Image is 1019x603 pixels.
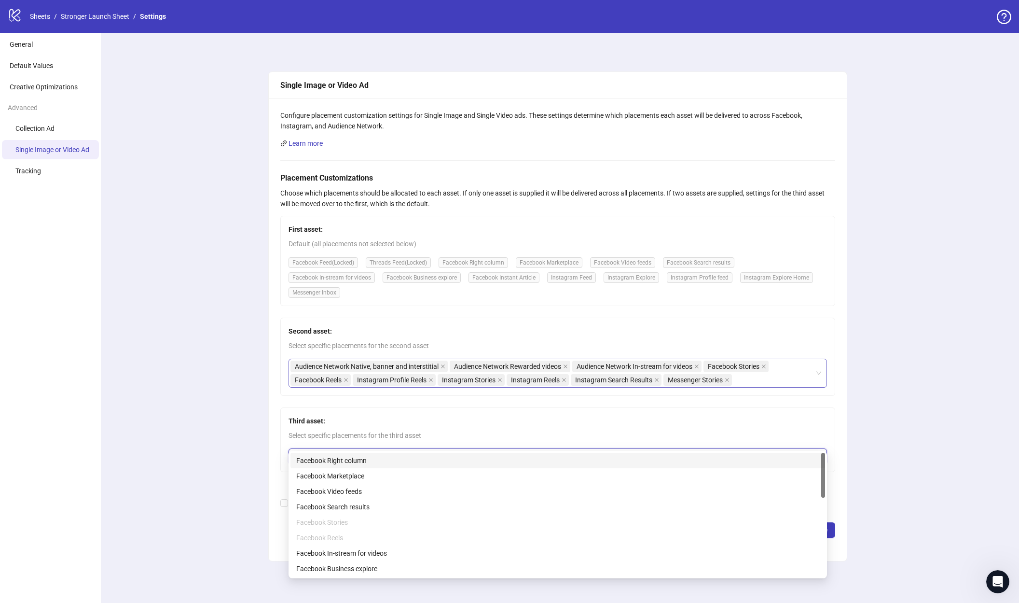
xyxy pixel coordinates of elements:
[296,486,819,497] div: Facebook Video feeds
[280,172,835,184] h5: Placement Customizations
[571,374,661,386] span: Instagram Search Results
[296,517,819,528] div: Facebook Stories
[441,364,445,369] span: close
[296,533,819,543] div: Facebook Reels
[296,471,819,481] div: Facebook Marketplace
[289,417,325,425] strong: Third asset:
[15,167,41,175] span: Tracking
[997,10,1011,24] span: question-circle
[290,561,825,576] div: Facebook Business explore
[290,361,448,372] span: Audience Network Native, banner and interstitial
[8,274,185,316] div: Anne says…
[725,378,730,382] span: close
[986,570,1009,593] iframe: Intercom live chat
[663,374,732,386] span: Messenger Stories
[8,82,158,207] div: Hi [PERSON_NAME],I hope you are well!Just wanted to follow-up here and confirm if the above was h...
[290,453,825,468] div: Facebook Right column
[289,327,332,335] strong: Second asset:
[761,364,766,369] span: close
[15,125,55,132] span: Collection Ad
[35,274,185,304] div: Hi - it seems that Facebook feed is a locked placement?
[290,468,825,484] div: Facebook Marketplace
[51,232,153,239] span: Ticket has been updated • [DATE]
[288,498,403,508] span: Remove text on secondary asset
[572,361,702,372] span: Audience Network In-stream for videos
[353,374,436,386] span: Instagram Profile Reels
[289,340,827,351] span: Select specific placements for the second asset
[280,110,835,131] div: Configure placement customization settings for Single Image and Single Video ads. These settings ...
[289,257,358,268] span: Facebook Feed (Locked)
[8,82,185,214] div: Laura says…
[654,378,659,382] span: close
[289,238,827,249] span: Default (all placements not selected below)
[295,361,439,372] span: Audience Network Native, banner and interstitial
[590,257,655,268] span: Facebook Video feeds
[15,87,151,201] div: Hi [PERSON_NAME], I hope you are well! Just wanted to follow-up here and confirm if the above was...
[151,4,169,22] button: Home
[296,563,819,574] div: Facebook Business explore
[442,375,496,385] span: Instagram Stories
[47,5,110,12] h1: [PERSON_NAME]
[10,83,78,91] span: Creative Optimizations
[438,374,505,386] span: Instagram Stories
[280,140,287,147] span: link
[15,316,23,324] button: Emoji picker
[30,316,38,324] button: Gif picker
[290,515,825,530] div: Facebook Stories
[604,272,659,283] span: Instagram Explore
[703,361,769,372] span: Facebook Stories
[8,296,185,312] textarea: Message…
[296,502,819,512] div: Facebook Search results
[563,364,568,369] span: close
[54,11,57,22] li: /
[383,272,461,283] span: Facebook Business explore
[290,546,825,561] div: Facebook In-stream for videos
[73,39,132,47] span: Support Request
[8,227,185,261] div: Laura says…
[8,69,185,82] div: [DATE]
[133,11,136,22] li: /
[52,33,140,53] a: Support Request
[450,361,570,372] span: Audience Network Rewarded videos
[290,499,825,515] div: Facebook Search results
[289,287,340,298] span: Messenger Inbox
[663,257,734,268] span: Facebook Search results
[8,261,185,274] div: [DATE]
[439,257,508,268] span: Facebook Right column
[289,225,323,233] strong: First asset:
[28,11,52,22] a: Sheets
[507,374,569,386] span: Instagram Reels
[81,241,113,249] strong: Resolved
[577,361,692,372] span: Audience Network In-stream for videos
[516,257,582,268] span: Facebook Marketplace
[366,257,431,268] span: Threads Feed (Locked)
[295,375,342,385] span: Facebook Reels
[290,484,825,499] div: Facebook Video feeds
[511,375,560,385] span: Instagram Reels
[280,79,835,91] div: Single Image or Video Ad
[547,272,596,283] span: Instagram Feed
[296,548,819,559] div: Facebook In-stream for videos
[10,41,33,48] span: General
[708,361,759,372] span: Facebook Stories
[138,11,168,22] a: Settings
[280,188,835,209] div: Choose which placements should be allocated to each asset. If only one asset is supplied it will ...
[289,140,323,147] a: Learn more
[357,375,427,385] span: Instagram Profile Reels
[290,530,825,546] div: Facebook Reels
[6,4,25,22] button: go back
[428,378,433,382] span: close
[344,378,348,382] span: close
[15,146,89,154] span: Single Image or Video Ad
[289,430,827,441] span: Select specific placements for the third asset
[289,272,375,283] span: Facebook In-stream for videos
[46,316,54,324] button: Upload attachment
[667,272,732,283] span: Instagram Profile feed
[59,11,131,22] a: Stronger Launch Sheet
[497,378,502,382] span: close
[740,272,813,283] span: Instagram Explore Home
[468,272,539,283] span: Facebook Instant Article
[296,455,819,466] div: Facebook Right column
[290,374,351,386] span: Facebook Reels
[454,361,561,372] span: Audience Network Rewarded videos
